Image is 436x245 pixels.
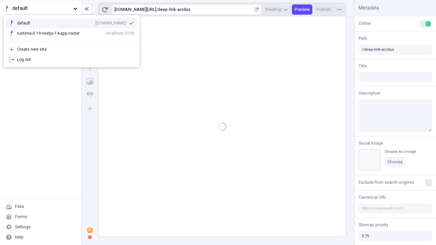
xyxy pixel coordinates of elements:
input: https://makeswift.com [359,203,432,214]
span: Desktop [266,7,282,12]
div: / [156,7,158,12]
div: [DOMAIN_NAME] [95,20,126,26]
div: Suggestions [3,15,140,41]
span: Publish [316,7,331,12]
span: default [12,5,71,12]
span: Choose [387,159,403,165]
div: [URL][DOMAIN_NAME] [114,7,156,12]
div: deep-link-acidus [158,7,253,12]
span: Preview [295,7,310,12]
div: Settings [15,224,31,230]
button: Text [84,62,96,74]
div: A [88,228,93,233]
button: Choose [385,157,405,167]
div: Help [15,234,24,240]
div: Choose an image [385,149,416,154]
button: Image [84,75,96,87]
span: Online [359,20,371,27]
button: Button [84,89,96,101]
div: A [88,236,91,239]
button: Desktop [263,4,291,15]
button: Preview [292,4,312,15]
div: Forms [15,214,27,219]
div: localhost:3100 [106,31,134,36]
span: Title [359,63,367,69]
span: Description [359,90,380,96]
div: runtime-0.19-nextjs-14-app-router [17,31,80,36]
span: Canonical URL [359,194,386,200]
button: Publish [314,4,333,15]
div: default [17,20,41,26]
span: Social Image [359,140,383,146]
span: Path [359,35,367,42]
div: Files [15,204,24,209]
span: Exclude from search engines [359,179,414,185]
span: Sitemap priority [359,222,388,228]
